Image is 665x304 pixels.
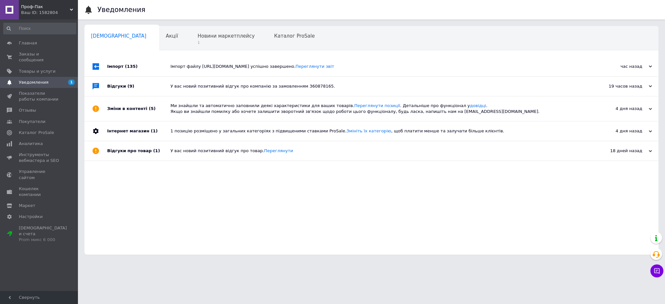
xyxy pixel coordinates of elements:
[587,148,652,154] div: 18 дней назад
[91,33,146,39] span: [DEMOGRAPHIC_DATA]
[153,148,160,153] span: (1)
[19,169,60,180] span: Управление сайтом
[354,103,400,108] a: Переглянути позиції
[107,77,170,96] div: Відгуки
[19,130,54,136] span: Каталог ProSale
[19,225,67,243] span: [DEMOGRAPHIC_DATA] и счета
[19,214,43,220] span: Настройки
[3,23,76,34] input: Поиск
[19,68,56,74] span: Товары и услуги
[21,4,70,10] span: Проф-Пак
[166,33,178,39] span: Акції
[107,57,170,76] div: Імпорт
[151,128,157,133] span: (1)
[97,6,145,14] h1: Уведомления
[107,96,170,121] div: Зміни в контенті
[197,33,255,39] span: Новини маркетплейсу
[19,107,36,113] span: Отзывы
[125,64,138,69] span: (135)
[470,103,486,108] a: довідці
[68,79,75,85] span: 1
[264,148,293,153] a: Переглянути
[587,106,652,112] div: 4 дня назад
[587,64,652,69] div: час назад
[170,64,587,69] div: Імпорт файлу [URL][DOMAIN_NAME] успішно завершено.
[650,264,663,277] button: Чат с покупателем
[587,83,652,89] div: 19 часов назад
[295,64,334,69] a: Переглянути звіт
[19,186,60,198] span: Кошелек компании
[19,91,60,102] span: Показатели работы компании
[149,106,156,111] span: (5)
[19,141,43,147] span: Аналитика
[19,40,37,46] span: Главная
[21,10,78,16] div: Ваш ID: 1582804
[346,128,391,133] a: Змініть їх категорію
[274,33,315,39] span: Каталог ProSale
[19,51,60,63] span: Заказы и сообщения
[19,203,35,209] span: Маркет
[197,40,255,45] span: 1
[128,84,134,89] span: (9)
[587,128,652,134] div: 4 дня назад
[19,152,60,164] span: Инструменты вебмастера и SEO
[19,237,67,243] div: Prom микс 6 000
[19,119,45,125] span: Покупатели
[170,83,587,89] div: У вас новий позитивний відгук про компанію за замовленням 360878165.
[107,141,170,161] div: Відгуки про товар
[170,148,587,154] div: У вас новий позитивний відгук про товар.
[107,121,170,141] div: Інтернет магазин
[170,128,587,134] div: 1 позицію розміщено у загальних категоріях з підвищеними ставками ProSale. , щоб платити менше та...
[19,79,48,85] span: Уведомления
[170,103,587,115] div: Ми знайшли та автоматично заповнили деякі характеристики для ваших товарів. . Детальніше про функ...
